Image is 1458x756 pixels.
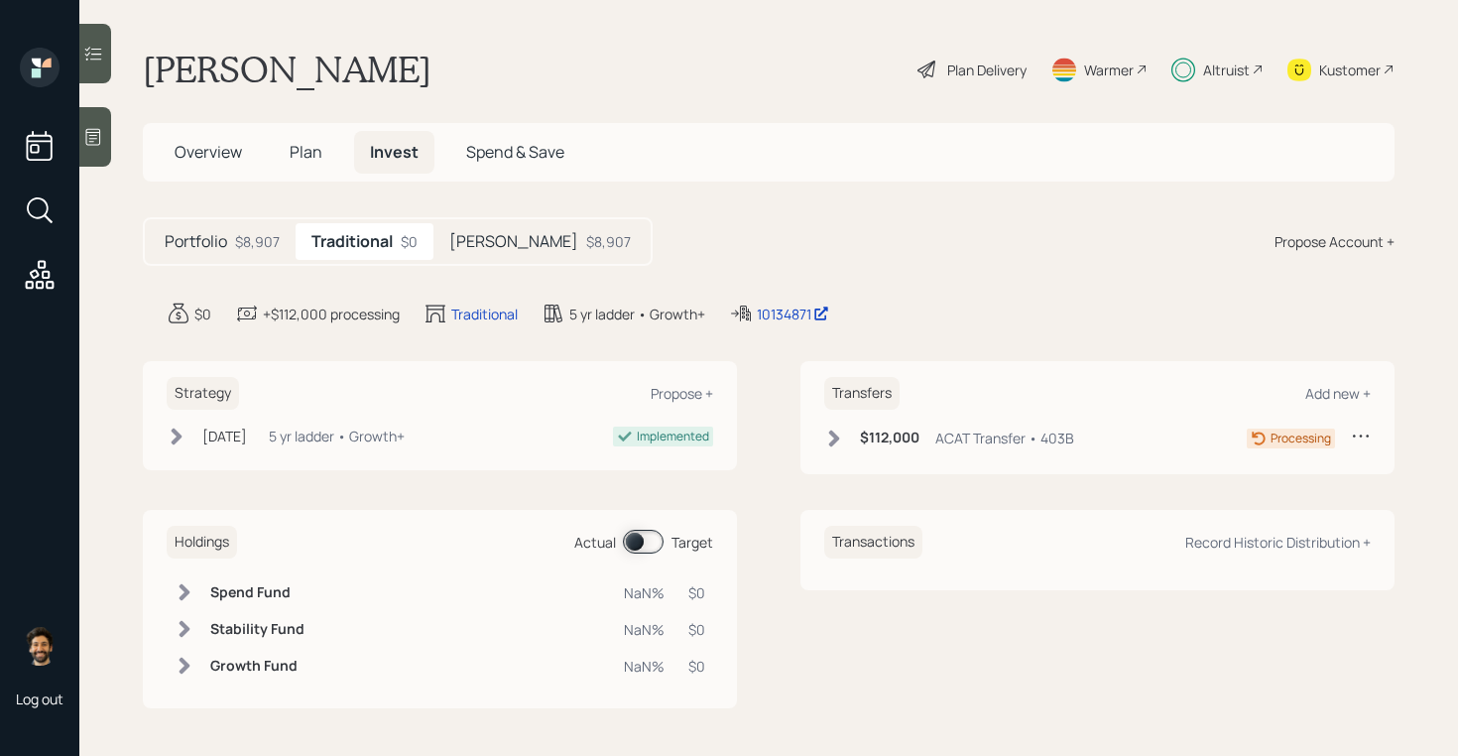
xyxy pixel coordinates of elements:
[202,426,247,446] div: [DATE]
[624,582,665,603] div: NaN%
[586,231,631,252] div: $8,907
[624,656,665,677] div: NaN%
[167,526,237,559] h6: Holdings
[671,532,713,553] div: Target
[451,304,518,324] div: Traditional
[860,430,919,446] h6: $112,000
[651,384,713,403] div: Propose +
[194,304,211,324] div: $0
[1203,60,1250,80] div: Altruist
[311,232,393,251] h5: Traditional
[1271,430,1331,447] div: Processing
[167,377,239,410] h6: Strategy
[20,626,60,666] img: eric-schwartz-headshot.png
[290,141,322,163] span: Plan
[1305,384,1371,403] div: Add new +
[269,426,405,446] div: 5 yr ladder • Growth+
[1275,231,1395,252] div: Propose Account +
[637,428,709,445] div: Implemented
[466,141,564,163] span: Spend & Save
[235,231,280,252] div: $8,907
[401,231,418,252] div: $0
[143,48,431,91] h1: [PERSON_NAME]
[1084,60,1134,80] div: Warmer
[449,232,578,251] h5: [PERSON_NAME]
[624,619,665,640] div: NaN%
[688,656,705,677] div: $0
[935,428,1074,448] div: ACAT Transfer • 403B
[824,526,922,559] h6: Transactions
[210,621,304,638] h6: Stability Fund
[824,377,900,410] h6: Transfers
[370,141,419,163] span: Invest
[688,582,705,603] div: $0
[263,304,400,324] div: +$112,000 processing
[1185,533,1371,552] div: Record Historic Distribution +
[165,232,227,251] h5: Portfolio
[569,304,705,324] div: 5 yr ladder • Growth+
[1319,60,1381,80] div: Kustomer
[16,690,63,708] div: Log out
[757,304,829,324] div: 10134871
[947,60,1027,80] div: Plan Delivery
[175,141,242,163] span: Overview
[210,584,304,601] h6: Spend Fund
[210,658,304,675] h6: Growth Fund
[688,619,705,640] div: $0
[574,532,616,553] div: Actual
